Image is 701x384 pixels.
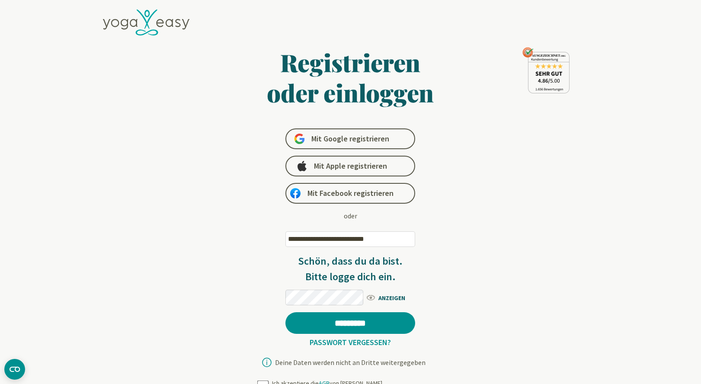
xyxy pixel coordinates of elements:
[365,292,415,303] span: ANZEIGEN
[306,337,394,347] a: Passwort vergessen?
[522,47,570,93] img: ausgezeichnet_seal.png
[183,47,518,108] h1: Registrieren oder einloggen
[344,211,357,221] div: oder
[285,183,415,204] a: Mit Facebook registrieren
[307,188,394,198] span: Mit Facebook registrieren
[275,359,426,366] div: Deine Daten werden nicht an Dritte weitergegeben
[285,156,415,176] a: Mit Apple registrieren
[285,253,415,285] h3: Schön, dass du da bist. Bitte logge dich ein.
[314,161,387,171] span: Mit Apple registrieren
[285,128,415,149] a: Mit Google registrieren
[4,359,25,380] button: CMP-Widget öffnen
[311,134,389,144] span: Mit Google registrieren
